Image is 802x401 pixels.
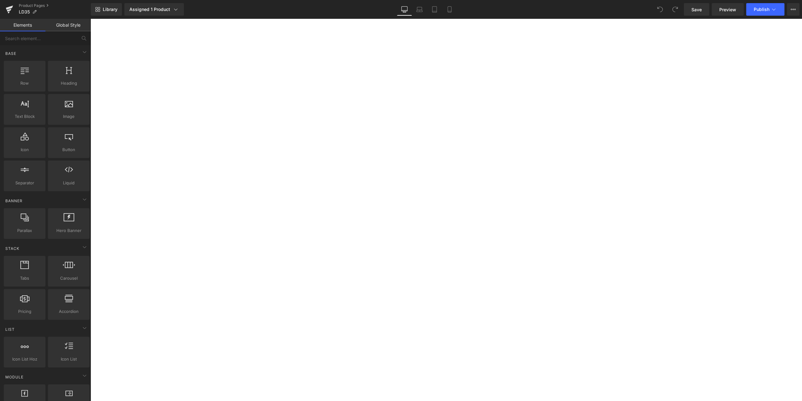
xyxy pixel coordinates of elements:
[19,9,30,14] span: LD35
[103,7,117,12] span: Library
[6,308,44,315] span: Pricing
[50,356,88,362] span: Icon List
[6,180,44,186] span: Separator
[746,3,784,16] button: Publish
[397,3,412,16] a: Desktop
[50,180,88,186] span: Liquid
[5,198,23,204] span: Banner
[691,6,702,13] span: Save
[427,3,442,16] a: Tablet
[712,3,744,16] a: Preview
[719,6,736,13] span: Preview
[669,3,681,16] button: Redo
[50,227,88,234] span: Hero Banner
[654,3,666,16] button: Undo
[442,3,457,16] a: Mobile
[19,3,91,8] a: Product Pages
[91,3,122,16] a: New Library
[50,113,88,120] span: Image
[5,326,15,332] span: List
[50,146,88,153] span: Button
[5,50,17,56] span: Base
[50,275,88,282] span: Carousel
[5,245,20,251] span: Stack
[412,3,427,16] a: Laptop
[50,308,88,315] span: Accordion
[6,356,44,362] span: Icon List Hoz
[45,19,91,31] a: Global Style
[6,113,44,120] span: Text Block
[787,3,799,16] button: More
[50,80,88,87] span: Heading
[6,80,44,87] span: Row
[6,227,44,234] span: Parallax
[6,275,44,282] span: Tabs
[5,374,24,380] span: Module
[754,7,769,12] span: Publish
[6,146,44,153] span: Icon
[129,6,179,13] div: Assigned 1 Product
